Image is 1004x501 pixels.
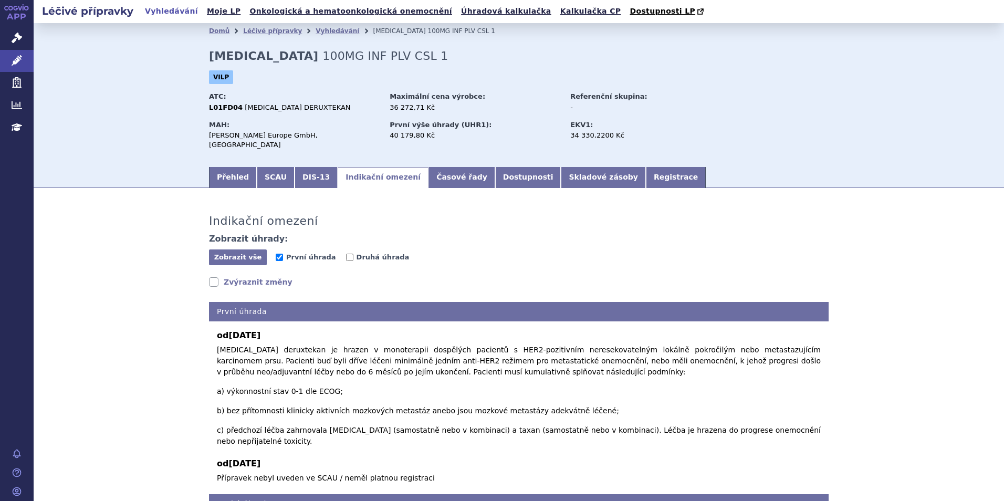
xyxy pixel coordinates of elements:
[245,103,350,111] span: [MEDICAL_DATA] DERUXTEKAN
[316,27,359,35] a: Vyhledávání
[209,234,288,244] h4: Zobrazit úhrady:
[257,167,295,188] a: SCAU
[646,167,706,188] a: Registrace
[214,253,262,261] span: Zobrazit vše
[228,458,260,468] span: [DATE]
[495,167,561,188] a: Dostupnosti
[209,121,229,129] strong: MAH:
[390,121,491,129] strong: První výše úhrady (UHR1):
[217,345,821,447] p: [MEDICAL_DATA] deruxtekan je hrazen v monoterapii dospělých pacientů s HER2-pozitivním neresekova...
[557,4,624,18] a: Kalkulačka CP
[570,92,647,100] strong: Referenční skupina:
[209,167,257,188] a: Přehled
[209,49,318,62] strong: [MEDICAL_DATA]
[209,92,226,100] strong: ATC:
[338,167,428,188] a: Indikační omezení
[286,253,336,261] span: První úhrada
[217,457,821,470] b: od
[570,103,688,112] div: -
[209,302,829,321] h4: První úhrada
[428,167,495,188] a: Časové řady
[458,4,555,18] a: Úhradová kalkulačka
[204,4,244,18] a: Moje LP
[626,4,709,19] a: Dostupnosti LP
[322,49,448,62] span: 100MG INF PLV CSL 1
[209,249,267,265] button: Zobrazit vše
[295,167,338,188] a: DIS-13
[209,214,318,228] h3: Indikační omezení
[209,103,243,111] strong: L01FD04
[357,253,410,261] span: Druhá úhrada
[246,4,455,18] a: Onkologická a hematoonkologická onemocnění
[390,103,560,112] div: 36 272,71 Kč
[228,330,260,340] span: [DATE]
[390,131,560,140] div: 40 179,80 Kč
[373,27,425,35] span: [MEDICAL_DATA]
[570,121,593,129] strong: EKV1:
[34,4,142,18] h2: Léčivé přípravky
[217,329,821,342] b: od
[142,4,201,18] a: Vyhledávání
[217,473,821,484] p: Přípravek nebyl uveden ve SCAU / neměl platnou registraci
[209,27,229,35] a: Domů
[209,131,380,150] div: [PERSON_NAME] Europe GmbH, [GEOGRAPHIC_DATA]
[243,27,302,35] a: Léčivé přípravky
[390,92,485,100] strong: Maximální cena výrobce:
[209,277,292,287] a: Zvýraznit změny
[276,254,283,261] input: První úhrada
[561,167,645,188] a: Skladové zásoby
[209,70,233,84] span: VILP
[428,27,495,35] span: 100MG INF PLV CSL 1
[346,254,353,261] input: Druhá úhrada
[570,131,688,140] div: 34 330,2200 Kč
[630,7,695,15] span: Dostupnosti LP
